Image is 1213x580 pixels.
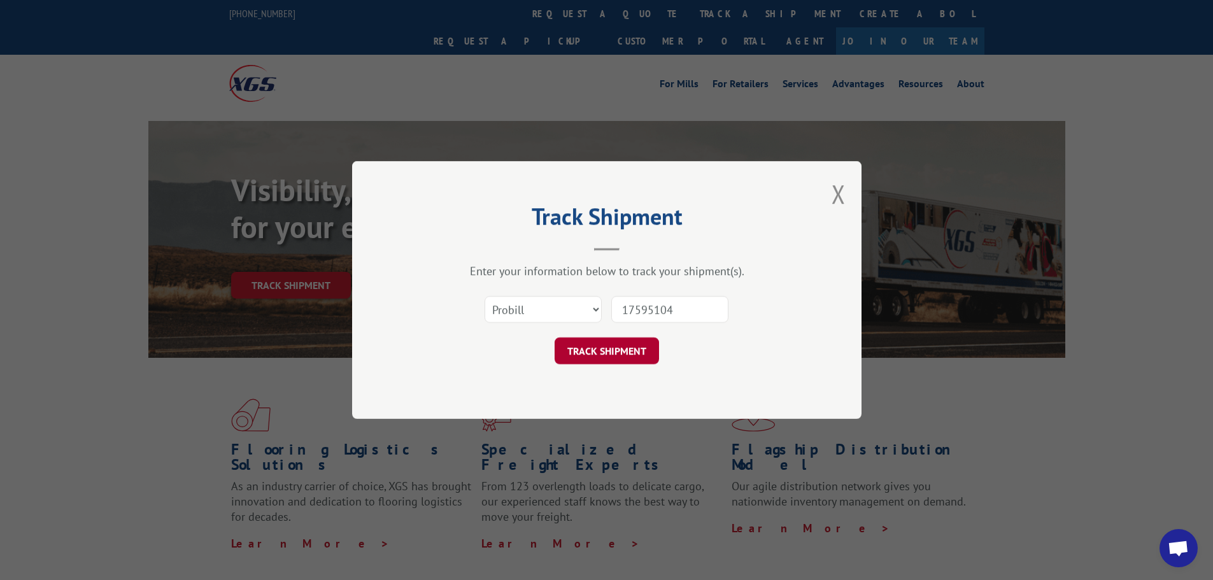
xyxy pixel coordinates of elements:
button: Close modal [832,177,846,211]
div: Enter your information below to track your shipment(s). [416,264,798,278]
h2: Track Shipment [416,208,798,232]
input: Number(s) [611,296,728,323]
a: Open chat [1160,529,1198,567]
button: TRACK SHIPMENT [555,337,659,364]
